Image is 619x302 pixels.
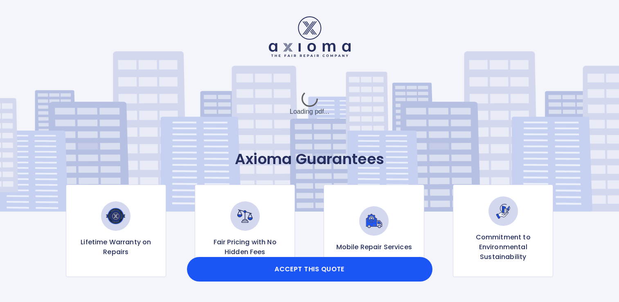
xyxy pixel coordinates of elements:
[101,201,131,231] img: Lifetime Warranty on Repairs
[359,206,389,236] img: Mobile Repair Services
[31,150,588,168] p: Axioma Guarantees
[73,237,159,257] p: Lifetime Warranty on Repairs
[488,196,518,226] img: Commitment to Environmental Sustainability
[202,237,288,257] p: Fair Pricing with No Hidden Fees
[248,83,371,124] div: Loading pdf...
[187,257,432,282] button: Accept this Quote
[336,242,412,252] p: Mobile Repair Services
[269,16,351,57] img: Logo
[230,201,260,231] img: Fair Pricing with No Hidden Fees
[460,232,546,262] p: Commitment to Environmental Sustainability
